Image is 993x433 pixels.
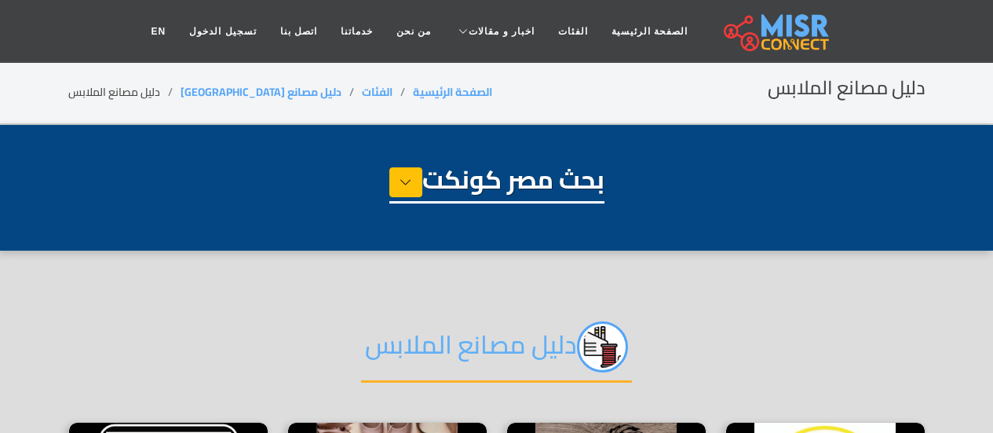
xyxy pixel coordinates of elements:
[361,321,632,383] h2: دليل مصانع الملابس
[385,17,443,46] a: من نحن
[329,17,385,46] a: خدماتنا
[181,82,341,102] a: دليل مصانع [GEOGRAPHIC_DATA]
[469,24,535,39] span: اخبار و مقالات
[443,17,546,46] a: اخبار و مقالات
[413,82,492,102] a: الصفحة الرئيسية
[140,17,178,46] a: EN
[546,17,600,46] a: الفئات
[577,321,628,372] img: jc8qEEzyi89FPzAOrPPq.png
[724,12,829,51] img: main.misr_connect
[768,77,925,100] h2: دليل مصانع الملابس
[177,17,268,46] a: تسجيل الدخول
[600,17,699,46] a: الصفحة الرئيسية
[68,84,181,101] li: دليل مصانع الملابس
[389,164,604,204] h1: بحث مصر كونكت
[362,82,392,102] a: الفئات
[268,17,329,46] a: اتصل بنا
